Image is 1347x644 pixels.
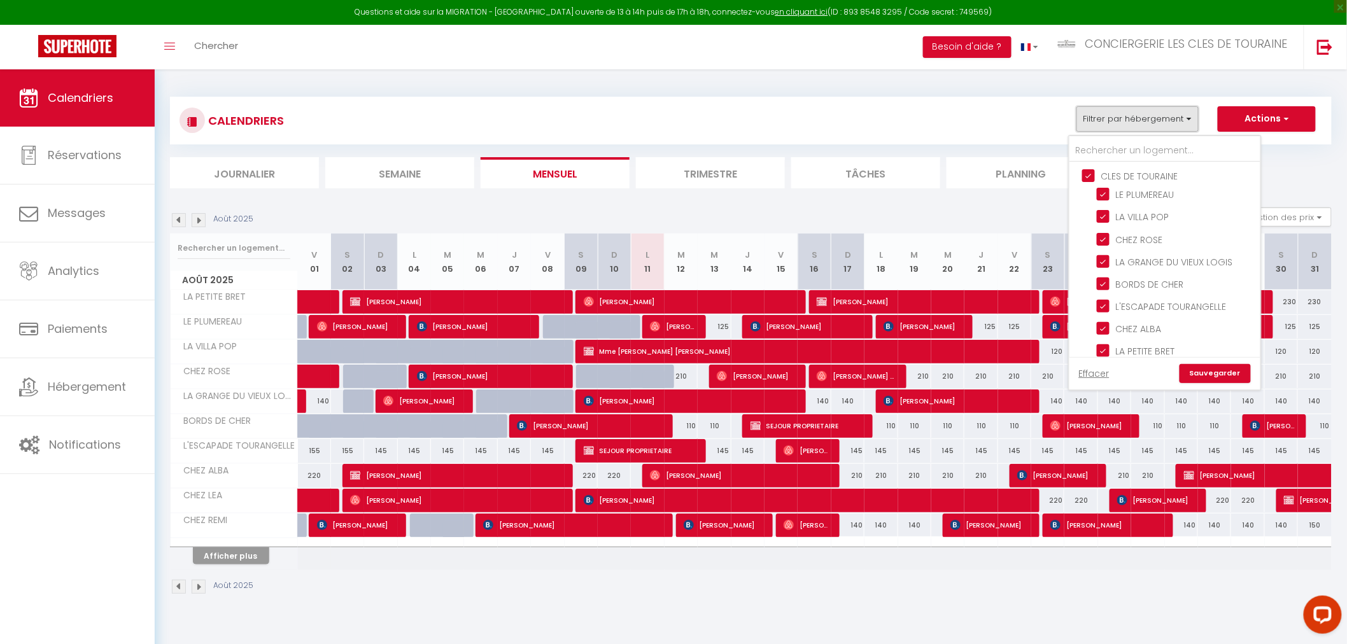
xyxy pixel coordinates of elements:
span: [PERSON_NAME] [784,438,828,463]
iframe: LiveChat chat widget [1294,591,1347,644]
th: 04 [398,234,431,290]
span: [PERSON_NAME] [417,314,527,339]
li: Journalier [170,157,319,188]
p: Août 2025 [213,213,253,225]
span: Août 2025 [171,271,297,290]
th: 03 [364,234,397,290]
div: 145 [864,439,898,463]
div: 140 [1231,389,1264,413]
div: 210 [964,464,998,487]
abbr: L [879,249,883,261]
span: BORDS DE CHER [1116,278,1184,291]
span: [PERSON_NAME] [317,513,394,537]
div: 125 [964,315,998,339]
a: Chercher [185,25,248,69]
th: 09 [565,234,598,290]
span: Mme [PERSON_NAME] [PERSON_NAME] [584,339,1025,363]
span: L'ESCAPADE TOURANGELLE [173,439,299,453]
span: [PERSON_NAME] [817,290,1026,314]
abbr: V [779,249,784,261]
span: [PERSON_NAME] [350,488,560,512]
abbr: S [578,249,584,261]
li: Mensuel [481,157,630,188]
div: 220 [298,464,331,487]
abbr: S [1045,249,1051,261]
div: 145 [464,439,497,463]
th: 17 [831,234,864,290]
div: 145 [731,439,765,463]
span: [PERSON_NAME] [417,364,560,388]
span: [PERSON_NAME] Del [PERSON_NAME] Del [PERSON_NAME] [817,364,894,388]
span: LA GRANGE DU VIEUX LOGIS [1116,256,1233,269]
span: [PERSON_NAME] [950,513,1027,537]
div: 140 [1265,389,1298,413]
span: [PERSON_NAME] [317,314,394,339]
th: 12 [665,234,698,290]
div: 140 [831,514,864,537]
div: 140 [298,389,331,413]
th: 02 [331,234,364,290]
div: 110 [931,414,964,438]
div: 125 [698,315,731,339]
div: 140 [898,514,931,537]
th: 14 [731,234,765,290]
div: 145 [431,439,464,463]
abbr: J [979,249,984,261]
abbr: D [377,249,384,261]
div: 110 [1131,414,1164,438]
div: 220 [1031,489,1064,512]
div: 110 [964,414,998,438]
th: 19 [898,234,931,290]
span: Notifications [49,437,121,452]
a: en cliquant ici [775,6,828,17]
div: 145 [1131,439,1164,463]
span: SEJOUR PROPRIETAIRE [751,414,861,438]
h3: CALENDRIERS [205,106,284,135]
abbr: D [1312,249,1318,261]
span: [PERSON_NAME] [1050,513,1160,537]
div: 145 [364,439,397,463]
input: Rechercher un logement... [1069,139,1260,162]
div: 150 [1298,514,1332,537]
div: 210 [1031,365,1064,388]
div: 210 [1298,365,1332,388]
div: 155 [331,439,364,463]
div: 140 [1098,389,1131,413]
div: 110 [665,414,698,438]
span: CHEZ ROSE [173,365,234,379]
th: 08 [531,234,564,290]
th: 16 [798,234,831,290]
abbr: S [812,249,817,261]
li: Tâches [791,157,940,188]
span: Hébergement [48,379,126,395]
span: [PERSON_NAME] [350,290,560,314]
span: [PERSON_NAME] [584,488,1025,512]
span: [PERSON_NAME] [517,414,660,438]
abbr: V [545,249,551,261]
div: 210 [1265,365,1298,388]
div: 145 [1165,439,1198,463]
button: Filtrer par hébergement [1076,106,1199,132]
div: 210 [864,464,898,487]
div: 110 [1165,414,1198,438]
div: 140 [864,514,898,537]
abbr: S [1279,249,1285,261]
span: Calendriers [48,90,113,106]
abbr: M [710,249,718,261]
div: 145 [998,439,1031,463]
span: [PERSON_NAME] [584,389,793,413]
th: 24 [1064,234,1097,290]
abbr: M [677,249,685,261]
div: 110 [1198,414,1231,438]
span: [PERSON_NAME] [1050,290,1260,314]
div: 125 [998,315,1031,339]
th: 15 [765,234,798,290]
abbr: D [845,249,851,261]
div: 140 [1198,389,1231,413]
span: [PERSON_NAME] [884,314,961,339]
th: 13 [698,234,731,290]
span: [PERSON_NAME] [483,513,659,537]
input: Rechercher un logement... [178,237,290,260]
div: 210 [998,365,1031,388]
div: 220 [565,464,598,487]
